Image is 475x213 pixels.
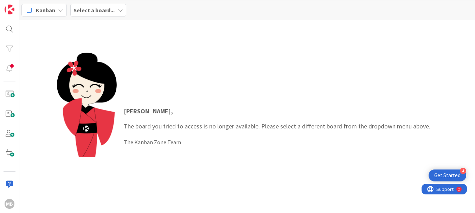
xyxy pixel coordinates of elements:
[460,168,466,174] div: 4
[124,106,430,131] p: The board you tried to access is no longer available. Please select a different board from the dr...
[5,199,14,209] div: MB
[5,5,14,14] img: Visit kanbanzone.com
[37,3,38,8] div: 2
[124,138,430,146] div: The Kanban Zone Team
[434,172,461,179] div: Get Started
[15,1,32,9] span: Support
[124,107,173,115] strong: [PERSON_NAME] ,
[73,7,115,14] b: Select a board...
[36,6,55,14] span: Kanban
[429,169,466,181] div: Open Get Started checklist, remaining modules: 4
